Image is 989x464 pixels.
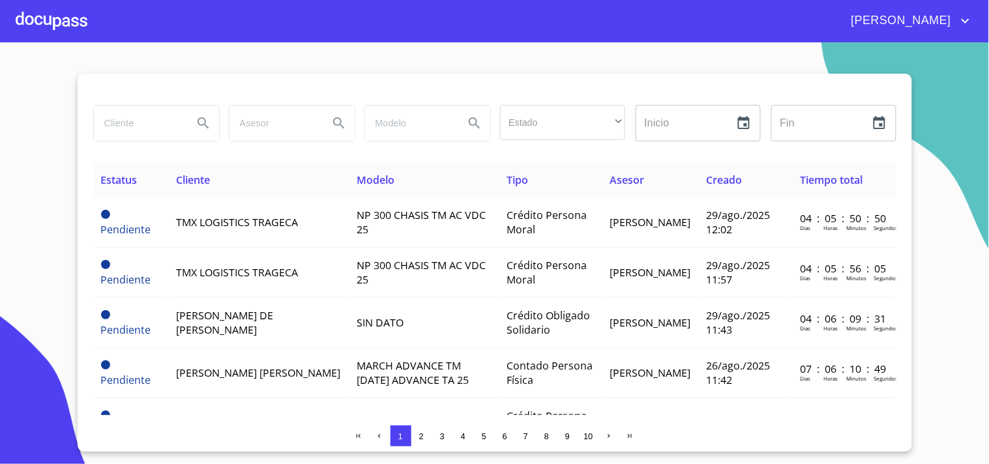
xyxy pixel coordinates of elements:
span: Pendiente [101,323,151,337]
button: account of current user [842,10,973,31]
span: 26/ago./2025 11:42 [706,358,770,387]
span: 2 [419,431,424,441]
span: [PERSON_NAME] [610,265,690,280]
p: 04 : 05 : 56 : 05 [800,261,888,276]
span: 6 [503,431,507,441]
span: Pendiente [101,222,151,237]
span: Pendiente [101,360,110,370]
p: Dias [800,224,810,231]
button: 4 [453,426,474,446]
span: [PERSON_NAME] [610,366,690,380]
p: Horas [823,325,838,332]
span: NP 300 CHASIS TM AC VDC 25 [357,258,486,287]
span: 4 [461,431,465,441]
span: 5 [482,431,486,441]
span: Crédito Persona Moral [507,208,587,237]
button: 9 [557,426,578,446]
button: 10 [578,426,599,446]
span: Pendiente [101,260,110,269]
span: Pendiente [101,272,151,287]
span: 3 [440,431,445,441]
p: Minutos [846,224,866,231]
p: Dias [800,274,810,282]
p: Segundos [874,325,898,332]
span: 9 [565,431,570,441]
span: Cliente [176,173,210,187]
button: 1 [391,426,411,446]
button: 2 [411,426,432,446]
span: Creado [706,173,742,187]
span: 10 [583,431,593,441]
span: Asesor [610,173,644,187]
p: Horas [823,224,838,231]
p: Horas [823,375,838,382]
button: Search [188,108,219,139]
button: 6 [495,426,516,446]
button: Search [459,108,490,139]
p: 80 : 05 : 14 : 53 [800,412,888,426]
p: Dias [800,375,810,382]
button: 5 [474,426,495,446]
span: SIN DATO [357,315,404,330]
span: Crédito Obligado Solidario [507,308,590,337]
span: 7 [524,431,528,441]
input: search [94,106,183,141]
button: Search [323,108,355,139]
span: Pendiente [101,373,151,387]
span: Crédito Persona Moral [507,258,587,287]
span: Tipo [507,173,528,187]
span: Tiempo total [800,173,863,187]
span: Pendiente [101,411,110,420]
span: Estatus [101,173,138,187]
span: [PERSON_NAME] [610,215,690,229]
span: TMX LOGISTICS TRAGECA [176,265,298,280]
span: TMX LOGISTICS TRAGECA [176,215,298,229]
p: Segundos [874,375,898,382]
button: 7 [516,426,537,446]
span: Modelo [357,173,394,187]
span: [PERSON_NAME] [842,10,958,31]
span: [PERSON_NAME] [610,315,690,330]
button: 3 [432,426,453,446]
span: 29/ago./2025 11:43 [706,308,770,337]
span: 8 [544,431,549,441]
p: Minutos [846,274,866,282]
span: [PERSON_NAME] DE [PERSON_NAME] [176,308,273,337]
span: Crédito Persona Física [507,409,587,437]
span: 29/ago./2025 11:57 [706,258,770,287]
p: 07 : 06 : 10 : 49 [800,362,888,376]
p: 04 : 06 : 09 : 31 [800,312,888,326]
span: Pendiente [101,210,110,219]
span: Pendiente [101,310,110,319]
input: search [229,106,318,141]
p: Minutos [846,325,866,332]
span: NP 300 CHASIS TM AC VDC 25 [357,208,486,237]
div: ​ [500,105,625,140]
p: Horas [823,274,838,282]
p: Segundos [874,274,898,282]
span: 29/ago./2025 12:02 [706,208,770,237]
p: Minutos [846,375,866,382]
p: Dias [800,325,810,332]
p: Segundos [874,224,898,231]
span: 1 [398,431,403,441]
span: MARCH ADVANCE TM [DATE] ADVANCE TA 25 [357,358,469,387]
span: Contado Persona Física [507,358,593,387]
span: [PERSON_NAME] [PERSON_NAME] [176,366,340,380]
input: search [365,106,454,141]
button: 8 [537,426,557,446]
p: 04 : 05 : 50 : 50 [800,211,888,225]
